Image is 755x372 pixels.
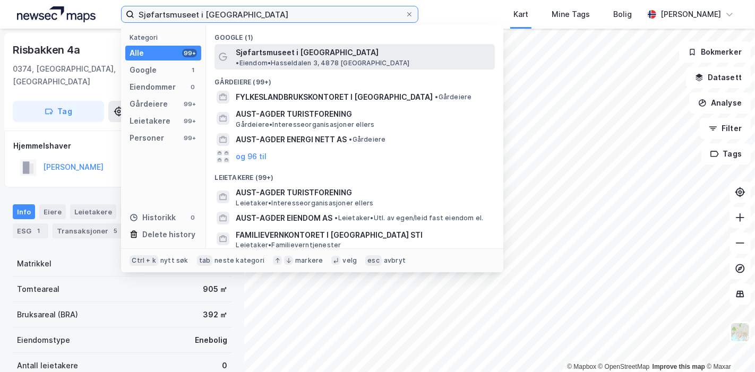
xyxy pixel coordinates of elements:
div: markere [295,256,323,265]
button: Bokmerker [679,41,751,63]
div: Antall leietakere [17,359,78,372]
div: Mine Tags [552,8,590,21]
span: AUST-AGDER TURISTFORENING [236,108,491,120]
div: Bolig [613,8,632,21]
iframe: Chat Widget [702,321,755,372]
a: OpenStreetMap [598,363,650,370]
span: • [349,135,352,143]
input: Søk på adresse, matrikkel, gårdeiere, leietakere eller personer [134,6,405,22]
div: 99+ [182,49,197,57]
div: Alle [130,47,144,59]
div: Kategori [130,33,201,41]
div: 905 ㎡ [203,283,227,296]
div: ESG [13,223,48,238]
div: Leietakere [130,115,170,127]
div: Leietakere [70,204,116,219]
span: Gårdeiere [435,93,471,101]
div: 392 ㎡ [203,308,227,321]
span: Gårdeiere • Interesseorganisasjoner ellers [236,120,374,129]
div: Eiendomstype [17,334,70,347]
div: 99+ [182,134,197,142]
div: Delete history [142,228,195,241]
div: 99+ [182,100,197,108]
span: Eiendom • Hasseldalen 3, 4878 [GEOGRAPHIC_DATA] [236,59,409,67]
div: neste kategori [215,256,264,265]
div: Info [13,204,35,219]
div: Transaksjoner [53,223,125,238]
div: 99+ [182,117,197,125]
div: Hjemmelshaver [13,140,231,152]
div: esc [365,255,382,266]
span: FYLKESLANDBRUKSKONTORET I [GEOGRAPHIC_DATA] [236,91,433,103]
div: Bruksareal (BRA) [17,308,78,321]
div: 0374, [GEOGRAPHIC_DATA], [GEOGRAPHIC_DATA] [13,63,151,88]
span: AUST-AGDER ENERGI NETT AS [236,133,347,146]
div: Google [130,64,157,76]
div: Ctrl + k [130,255,158,266]
span: AUST-AGDER TURISTFORENING [236,186,491,199]
span: • [334,214,338,222]
a: Mapbox [567,363,596,370]
span: FAMILIEVERNKONTORET I [GEOGRAPHIC_DATA] STI [236,229,491,241]
div: 0 [188,83,197,91]
span: AUST-AGDER EIENDOM AS [236,212,332,224]
div: Gårdeiere [130,98,168,110]
div: Matrikkel [17,257,52,270]
div: Enebolig [195,334,227,347]
a: Improve this map [653,363,705,370]
div: Google (1) [206,25,503,44]
div: Historikk [130,211,176,224]
button: Filter [700,118,751,139]
div: Leietakere (99+) [206,165,503,184]
div: tab [197,255,213,266]
span: • [435,93,438,101]
span: Sjøfartsmuseet i [GEOGRAPHIC_DATA] [236,46,379,59]
span: Leietaker • Interesseorganisasjoner ellers [236,199,373,207]
img: logo.a4113a55bc3d86da70a041830d287a7e.svg [17,6,96,22]
div: Eiendommer [130,81,176,93]
div: Eiere [39,204,66,219]
div: 1 [33,226,44,236]
div: Kontrollprogram for chat [702,321,755,372]
div: nytt søk [160,256,188,265]
span: Leietaker • Familieverntjenester [236,241,341,249]
div: [PERSON_NAME] [660,8,721,21]
div: Risbakken 4a [13,41,82,58]
div: 0 [222,359,227,372]
div: 0 [188,213,197,222]
button: Tag [13,101,104,122]
div: Datasett [121,204,160,219]
span: • [236,59,239,67]
div: Kart [513,8,528,21]
div: Personer [130,132,164,144]
div: avbryt [384,256,406,265]
div: velg [342,256,357,265]
button: Tags [701,143,751,165]
button: og 96 til [236,150,267,163]
span: Gårdeiere [349,135,385,144]
button: Datasett [686,67,751,88]
div: 1 [188,66,197,74]
button: Analyse [689,92,751,114]
div: Tomteareal [17,283,59,296]
span: Leietaker • Utl. av egen/leid fast eiendom el. [334,214,483,222]
div: 5 [110,226,121,236]
div: Gårdeiere (99+) [206,70,503,89]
